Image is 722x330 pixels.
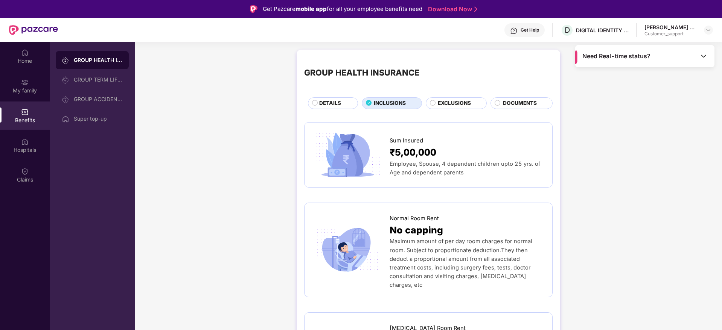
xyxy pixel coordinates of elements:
img: svg+xml;base64,PHN2ZyB3aWR0aD0iMjAiIGhlaWdodD0iMjAiIHZpZXdCb3g9IjAgMCAyMCAyMCIgZmlsbD0ibm9uZSIgeG... [62,57,69,64]
span: DETAILS [319,99,341,107]
span: Sum Insured [390,136,423,145]
img: svg+xml;base64,PHN2ZyB3aWR0aD0iMjAiIGhlaWdodD0iMjAiIHZpZXdCb3g9IjAgMCAyMCAyMCIgZmlsbD0ibm9uZSIgeG... [62,96,69,103]
img: svg+xml;base64,PHN2ZyB3aWR0aD0iMjAiIGhlaWdodD0iMjAiIHZpZXdCb3g9IjAgMCAyMCAyMCIgZmlsbD0ibm9uZSIgeG... [21,79,29,86]
div: GROUP TERM LIFE INSURANCE [74,77,123,83]
a: Download Now [428,5,475,13]
div: GROUP HEALTH INSURANCE [74,56,123,64]
span: Normal Room Rent [390,214,439,223]
img: Logo [250,5,257,13]
span: No capping [390,223,443,238]
img: svg+xml;base64,PHN2ZyBpZD0iQ2xhaW0iIHhtbG5zPSJodHRwOi8vd3d3LnczLm9yZy8yMDAwL3N2ZyIgd2lkdGg9IjIwIi... [21,168,29,175]
img: Stroke [474,5,477,13]
div: Get Pazcare for all your employee benefits need [263,5,422,14]
span: Need Real-time status? [582,52,650,60]
div: DIGITAL IDENTITY INDIA PRIVATE LIMITED [576,27,629,34]
img: svg+xml;base64,PHN2ZyBpZD0iRHJvcGRvd24tMzJ4MzIiIHhtbG5zPSJodHRwOi8vd3d3LnczLm9yZy8yMDAwL3N2ZyIgd2... [705,27,711,33]
img: svg+xml;base64,PHN2ZyB3aWR0aD0iMjAiIGhlaWdodD0iMjAiIHZpZXdCb3g9IjAgMCAyMCAyMCIgZmlsbD0ibm9uZSIgeG... [62,76,69,84]
img: svg+xml;base64,PHN2ZyBpZD0iSG9zcGl0YWxzIiB4bWxucz0iaHR0cDovL3d3dy53My5vcmcvMjAwMC9zdmciIHdpZHRoPS... [21,138,29,145]
img: svg+xml;base64,PHN2ZyBpZD0iQmVuZWZpdHMiIHhtbG5zPSJodHRwOi8vd3d3LnczLm9yZy8yMDAwL3N2ZyIgd2lkdGg9Ij... [21,108,29,116]
img: icon [312,225,383,275]
div: Get Help [521,27,539,33]
img: icon [312,130,383,180]
img: New Pazcare Logo [9,25,58,35]
img: svg+xml;base64,PHN2ZyBpZD0iSGVscC0zMngzMiIgeG1sbnM9Imh0dHA6Ly93d3cudzMub3JnLzIwMDAvc3ZnIiB3aWR0aD... [510,27,518,35]
div: Customer_support [644,31,697,37]
div: GROUP ACCIDENTAL INSURANCE [74,96,123,102]
span: INCLUSIONS [374,99,406,107]
span: Maximum amount of per day room charges for normal room. Subject to proportionate deduction.They t... [390,238,532,288]
span: EXCLUSIONS [438,99,471,107]
span: D [565,26,570,35]
span: Employee, Spouse, 4 dependent children upto 25 yrs. of Age and dependent parents [390,160,540,176]
span: DOCUMENTS [503,99,537,107]
strong: mobile app [296,5,327,12]
div: GROUP HEALTH INSURANCE [304,66,419,79]
span: ₹5,00,000 [390,145,436,160]
img: svg+xml;base64,PHN2ZyBpZD0iSG9tZSIgeG1sbnM9Imh0dHA6Ly93d3cudzMub3JnLzIwMDAvc3ZnIiB3aWR0aD0iMjAiIG... [21,49,29,56]
div: Super top-up [74,116,123,122]
img: svg+xml;base64,PHN2ZyBpZD0iSG9tZSIgeG1sbnM9Imh0dHA6Ly93d3cudzMub3JnLzIwMDAvc3ZnIiB3aWR0aD0iMjAiIG... [62,115,69,123]
div: [PERSON_NAME] Pathiparambil [PERSON_NAME] [644,24,697,31]
img: Toggle Icon [700,52,707,60]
